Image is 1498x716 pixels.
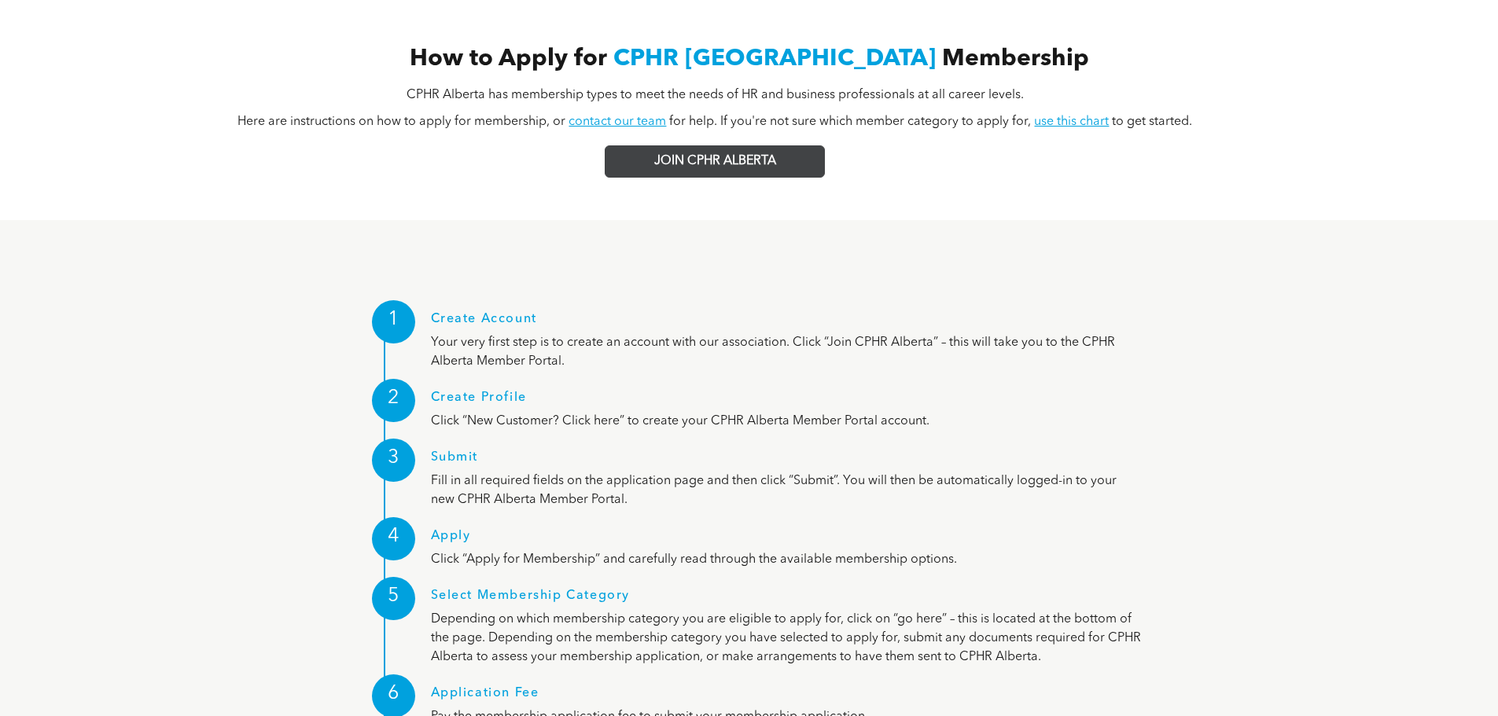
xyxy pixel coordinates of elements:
p: Your very first step is to create an account with our association. Click “Join CPHR Alberta” – th... [431,333,1143,371]
p: Click “Apply for Membership” and carefully read through the available membership options. [431,550,1143,569]
span: Membership [942,47,1089,71]
a: contact our team [569,116,666,128]
a: JOIN CPHR ALBERTA [605,145,825,178]
span: How to Apply for [410,47,607,71]
div: 1 [372,300,415,343]
h1: Create Profile [431,391,1143,412]
h1: Apply [431,529,1143,550]
div: 3 [372,439,415,482]
span: Here are instructions on how to apply for membership, or [237,116,565,128]
span: CPHR Alberta has membership types to meet the needs of HR and business professionals at all caree... [407,89,1024,101]
h1: Select Membership Category [431,589,1143,610]
h1: Submit [431,450,1143,472]
p: Fill in all required fields on the application page and then click “Submit”. You will then be aut... [431,472,1143,509]
span: to get started. [1112,116,1192,128]
div: 4 [372,517,415,560]
a: use this chart [1034,116,1109,128]
p: Click “New Customer? Click here” to create your CPHR Alberta Member Portal account. [431,412,1143,431]
div: 5 [372,577,415,620]
p: Depending on which membership category you are eligible to apply for, click on “go here” – this i... [431,610,1143,666]
span: CPHR [GEOGRAPHIC_DATA] [613,47,936,71]
h1: Create Account [431,312,1143,333]
h1: Application Fee [431,686,1143,707]
span: for help. If you're not sure which member category to apply for, [669,116,1031,128]
div: 2 [372,379,415,422]
span: JOIN CPHR ALBERTA [654,154,776,169]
